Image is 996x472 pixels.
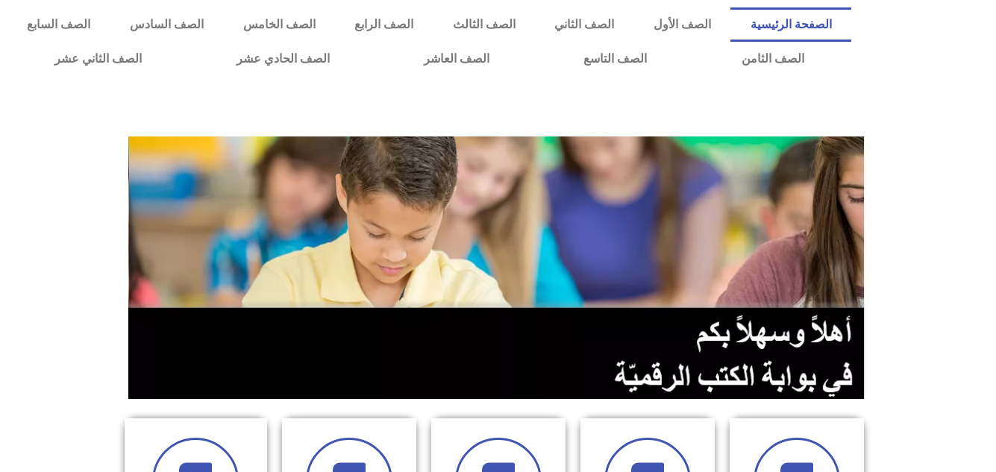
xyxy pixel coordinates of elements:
[536,42,694,76] a: الصف التاسع
[110,7,224,42] a: الصف السادس
[7,7,110,42] a: الصف السابع
[7,42,189,76] a: الصف الثاني عشر
[335,7,433,42] a: الصف الرابع
[377,42,536,76] a: الصف العاشر
[634,7,731,42] a: الصف الأول
[223,7,335,42] a: الصف الخامس
[535,7,634,42] a: الصف الثاني
[189,42,376,76] a: الصف الحادي عشر
[694,42,851,76] a: الصف الثامن
[433,7,535,42] a: الصف الثالث
[730,7,851,42] a: الصفحة الرئيسية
